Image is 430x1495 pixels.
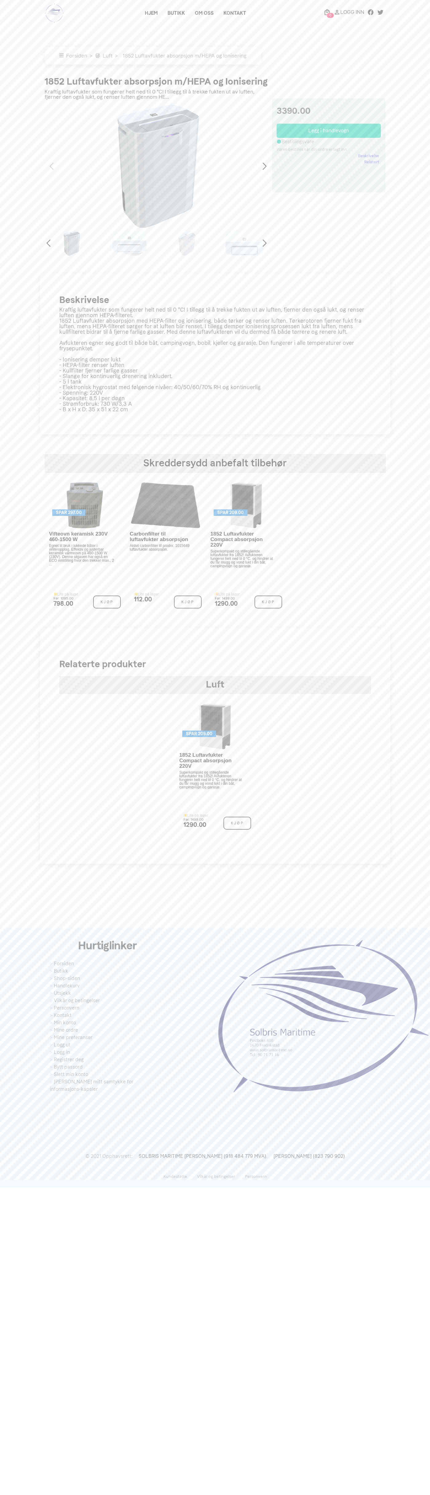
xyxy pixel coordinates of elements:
[223,817,251,830] span: Kjøp
[192,1172,240,1182] a: Vilkår og betingelser
[277,124,381,138] button: Legg i handlevogn
[134,592,159,596] div: Lite på lager
[140,8,163,19] a: Hjem
[67,482,103,528] img: KErmaisk_ovn.jpg
[53,600,78,607] div: 798.00
[254,596,282,608] span: Kjøp
[50,1019,165,1027] a: Min konto
[56,509,82,516] span: SPAR 297.00
[267,1153,345,1159] a: [PERSON_NAME] (823 790 902)
[183,814,208,817] div: Lite på lager
[95,53,112,59] a: Luft
[159,1172,192,1182] a: Kundestøtte
[215,596,235,600] small: Før: 1499.00
[49,531,115,542] p: Vifteovn keramisk 230V 460-1500 W
[53,596,73,600] small: Før: 1095.00
[163,8,190,19] a: Butikk
[179,752,245,769] p: 1852 Luftavfukter Compact absorpsjon 220V
[50,1071,165,1078] a: Slett min konto
[50,990,165,997] a: Utsjekk
[120,53,247,59] a: 1852 Luftavfukter absorpsjon m/HEPA og Ionisering
[261,237,269,250] div: Next slide
[49,482,121,592] a: SPAR 297.00 Vifteovn keramisk 230V 460-1500 W Egnet til bruk i lukkede båter i vinteropplag. Effe...
[358,153,379,159] a: Beskrivelse
[183,818,203,822] small: Før: 1499.00
[45,77,272,86] h2: 1852 Luftavfukter absorpsjon m/HEPA og Ionisering
[50,1056,165,1063] a: Registrer deg
[230,482,262,528] img: Avfukter1.jpg
[59,53,88,59] a: Forsiden
[46,456,384,470] h2: Skreddersydd anbefalt tilbehør
[130,544,196,551] p: Aktivt carbonfilter til prodnr. 1015649 luftavfukter absorpsjon.
[45,47,386,65] nav: breadcrumb
[59,307,371,412] p: Kraftig luftavfukter som fungerer helt ned til 0 °C! I tillegg til å trekke fukten ut av luften, ...
[130,531,196,542] p: Carbonfilter til luftavfukter absorpsjon
[50,1041,165,1049] a: Logg ut
[160,231,215,256] div: 3 / 5
[240,1172,272,1182] a: Personvern
[50,1004,165,1012] a: Personvern
[59,293,371,307] h2: Beskrivelse
[130,482,201,592] a: Carbonfilter til luftavfukter absorpsjon Aktivt carbonfilter til prodnr. 1015649 luftavfukter abs...
[45,3,64,23] img: logo
[134,596,159,602] div: 112.00
[179,771,245,789] p: Superkompakt og stillegående luftavfukter fra 1852! Avfukteren fungerer helt ned til 0 °C, og hin...
[53,592,78,596] div: Lite på lager
[364,159,379,165] a: Relatert
[327,13,334,18] span: 0
[59,657,371,671] h2: Relaterte produkter
[277,105,381,118] span: 3390.00
[332,8,366,16] a: Logg Inn
[50,960,165,967] a: Forsiden
[85,1150,345,1162] span: © 2021 Opphavsrett: ,
[45,231,99,256] div: 1 / 5
[50,1012,165,1019] a: Kontakt
[50,967,165,975] a: Butikk
[132,1153,266,1159] a: SOLBRIS MARITIME [PERSON_NAME] (918 484 779 MVA)
[277,138,381,153] div: Bestillingsvare
[261,160,269,173] div: Next slide
[93,596,121,608] span: Kjøp
[50,997,165,1004] a: Vilkår og betingelser
[179,704,251,814] a: SPAR 209.00 1852 Luftavfukter Compact absorpsjon 220V Superkompakt og stillegående luftavfukter f...
[199,704,231,750] img: Avfukter1.jpg
[183,822,208,828] div: 1290.00
[217,509,244,516] span: SPAR 209.00
[211,549,277,568] p: Superkompakt og stillegående luftavfukter fra 1852! Avfukteren fungerer helt ned til 0 °C, og hin...
[50,1063,165,1071] a: Bytt passord
[190,8,219,19] a: Om oss
[322,8,332,16] a: 0
[186,731,212,737] span: SPAR 209.00
[45,237,53,250] div: Previous slide
[211,482,282,592] a: SPAR 209.00 1852 Luftavfukter Compact absorpsjon 220V Superkompakt og stillegående luftavfukter f...
[211,531,277,548] p: 1852 Luftavfukter Compact absorpsjon 220V
[49,544,115,566] p: Egnet til bruk i lukkede båter i vinteropplag. Effektiv og justerbar keramisk varmeovn på 460-150...
[215,600,240,607] div: 1290.00
[131,482,200,528] img: 1015649-1_XL.jpg
[45,89,272,100] p: Kraftig luftavfukter som fungerer helt ned til 0 °C! I tillegg til å trekke fukten ut av luften, ...
[217,231,272,256] div: 4 / 5
[174,596,202,608] span: Kjøp
[50,1027,165,1034] a: Mine ordre
[277,147,347,152] small: Varen bestilles når din ordre er lagt inn
[50,975,165,982] a: Shop-siden
[61,678,369,692] h2: Luft
[50,1078,165,1093] a: [PERSON_NAME] mitt samtykke for informasjons-kapsler
[50,1034,165,1041] a: Mine preferanser
[45,105,272,228] div: 1 / 5
[215,592,240,596] div: Lite på lager
[219,8,251,19] a: Kontakt
[102,231,157,256] div: 2 / 5
[50,1049,165,1056] a: Logg in
[50,982,165,990] a: Handlekurv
